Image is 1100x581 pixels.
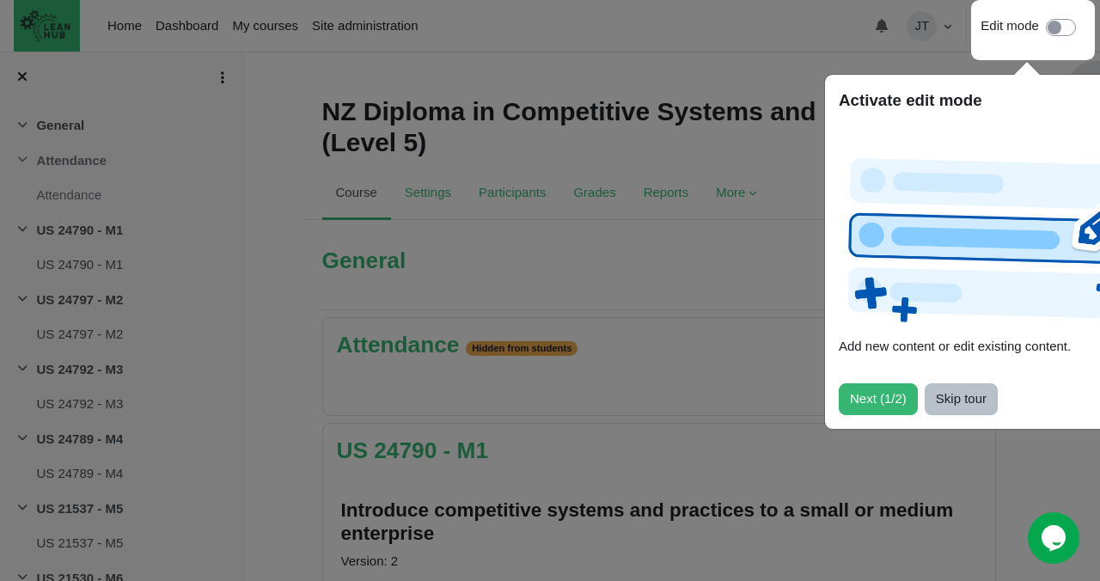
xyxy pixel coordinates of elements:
label: Edit mode [981,16,1039,36]
h5: Activate edit mode [839,89,982,113]
button: Next (1/2) [839,383,918,415]
button: Skip tour [925,383,998,415]
iframe: chat widget [1028,512,1083,564]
